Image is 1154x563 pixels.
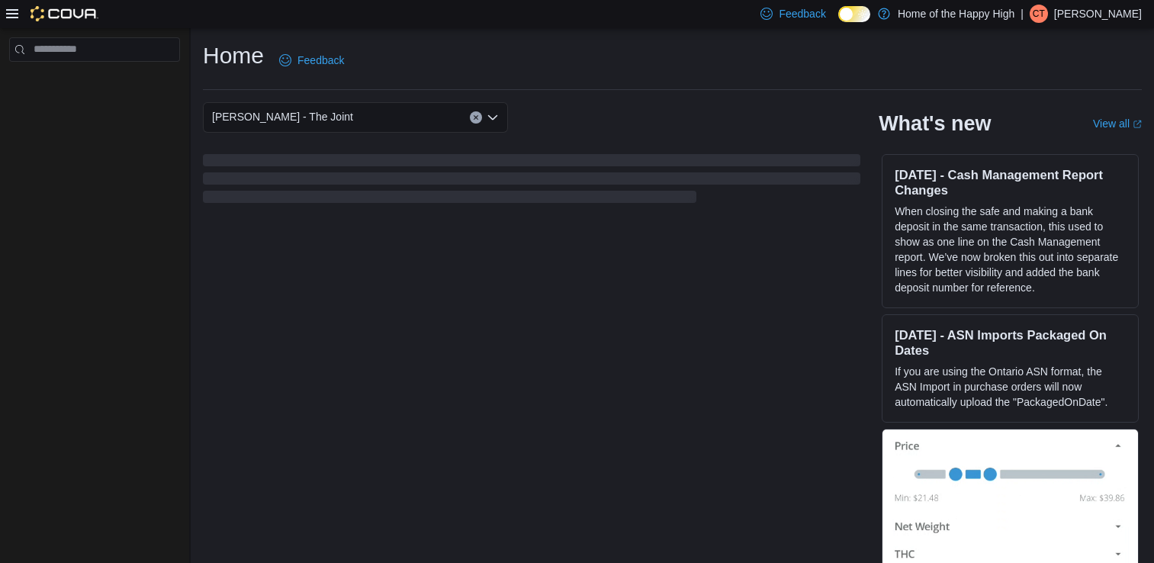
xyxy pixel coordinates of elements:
span: Feedback [779,6,825,21]
button: Clear input [470,111,482,124]
p: [PERSON_NAME] [1054,5,1142,23]
h1: Home [203,40,264,71]
input: Dark Mode [838,6,870,22]
h2: What's new [879,111,991,136]
p: Home of the Happy High [898,5,1014,23]
span: Loading [203,157,860,206]
span: [PERSON_NAME] - The Joint [212,108,353,126]
button: Open list of options [487,111,499,124]
svg: External link [1133,120,1142,129]
img: Cova [31,6,98,21]
h3: [DATE] - ASN Imports Packaged On Dates [895,327,1126,358]
p: If you are using the Ontario ASN format, the ASN Import in purchase orders will now automatically... [895,364,1126,410]
span: Dark Mode [838,22,839,23]
a: Feedback [273,45,350,76]
span: Feedback [297,53,344,68]
span: CT [1033,5,1045,23]
p: When closing the safe and making a bank deposit in the same transaction, this used to show as one... [895,204,1126,295]
nav: Complex example [9,65,180,101]
h3: [DATE] - Cash Management Report Changes [895,167,1126,198]
p: | [1021,5,1024,23]
a: View allExternal link [1093,117,1142,130]
div: Christopher Tilling [1030,5,1048,23]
